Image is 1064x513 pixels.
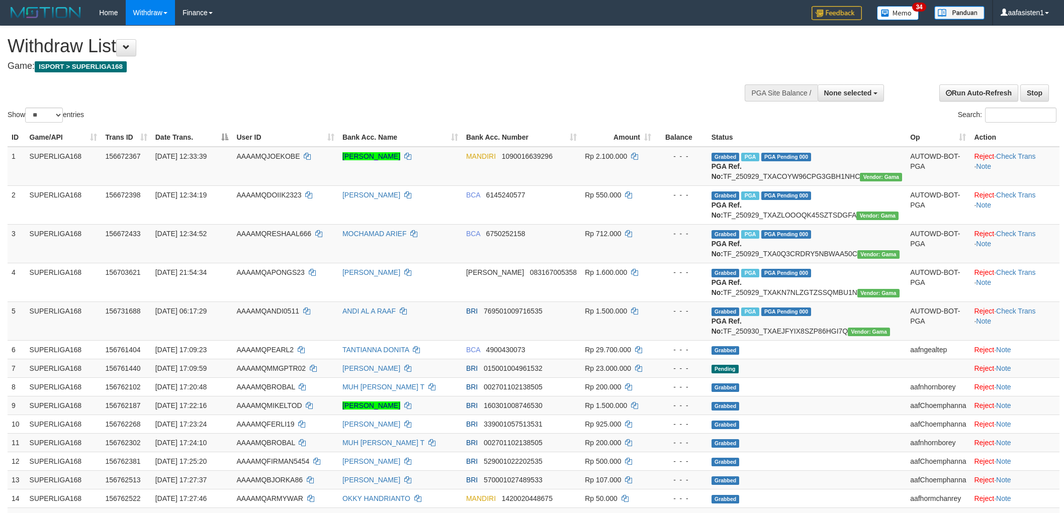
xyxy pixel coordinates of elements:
[712,476,740,485] span: Grabbed
[484,439,543,447] span: Copy 002701102138505 to clipboard
[857,289,900,297] span: Vendor URL: https://trx31.1velocity.biz
[484,364,543,372] span: Copy 015001004961532 to clipboard
[974,346,994,354] a: Reject
[105,420,140,428] span: 156762268
[484,401,543,409] span: Copy 160301008746530 to clipboard
[712,269,740,277] span: Grabbed
[974,494,994,502] a: Reject
[856,212,899,220] span: Vendor URL: https://trx31.1velocity.biz
[659,345,703,355] div: - - -
[655,128,707,147] th: Balance
[26,396,102,415] td: SUPERLIGA168
[848,328,890,336] span: Vendor URL: https://trx31.1velocity.biz
[25,108,63,123] select: Showentries
[974,457,994,465] a: Reject
[761,307,812,316] span: PGA Pending
[659,229,703,239] div: - - -
[8,340,26,359] td: 6
[342,420,400,428] a: [PERSON_NAME]
[8,301,26,340] td: 5
[996,364,1011,372] a: Note
[970,377,1059,396] td: ·
[970,359,1059,377] td: ·
[155,346,207,354] span: [DATE] 17:09:23
[466,401,478,409] span: BRI
[974,439,994,447] a: Reject
[26,224,102,263] td: SUPERLIGA168
[741,153,759,161] span: Marked by aafsengchandara
[996,494,1011,502] a: Note
[934,6,985,20] img: panduan.png
[466,439,478,447] span: BRI
[26,470,102,489] td: SUPERLIGA168
[707,263,906,301] td: TF_250929_TXAKN7NLZGTZSSQMBU1N
[712,421,740,429] span: Grabbed
[8,359,26,377] td: 7
[236,439,295,447] span: AAAAMQBROBAL
[462,128,581,147] th: Bank Acc. Number: activate to sort column ascending
[101,128,151,147] th: Trans ID: activate to sort column ascending
[712,317,742,335] b: PGA Ref. No:
[585,191,621,199] span: Rp 550.000
[585,494,617,502] span: Rp 50.000
[236,476,303,484] span: AAAAMQBJORKA86
[236,383,295,391] span: AAAAMQBROBAL
[659,382,703,392] div: - - -
[974,401,994,409] a: Reject
[236,364,306,372] span: AAAAMQMMGPTR02
[236,268,304,276] span: AAAAMQAPONGS23
[155,230,207,238] span: [DATE] 12:34:52
[712,495,740,503] span: Grabbed
[155,307,207,315] span: [DATE] 06:17:29
[466,346,480,354] span: BCA
[585,420,621,428] span: Rp 925.000
[707,147,906,186] td: TF_250929_TXACOYW96CPG3GBH1NHC
[8,489,26,507] td: 14
[707,185,906,224] td: TF_250929_TXAZLOOOQK45SZTSDGFA
[35,61,127,72] span: ISPORT > SUPERLIGA168
[585,457,621,465] span: Rp 500.000
[712,240,742,258] b: PGA Ref. No:
[8,5,84,20] img: MOTION_logo.png
[659,306,703,316] div: - - -
[741,269,759,277] span: Marked by aafchhiseyha
[484,457,543,465] span: Copy 529001022202535 to clipboard
[741,230,759,239] span: Marked by aafsoycanthlai
[712,191,740,200] span: Grabbed
[974,230,994,238] a: Reject
[105,439,140,447] span: 156762302
[342,439,424,447] a: MUH [PERSON_NAME] T
[996,307,1036,315] a: Check Trans
[906,340,970,359] td: aafngealtep
[860,173,902,181] span: Vendor URL: https://trx31.1velocity.biz
[484,476,543,484] span: Copy 570001027489533 to clipboard
[906,377,970,396] td: aafnhornborey
[585,439,621,447] span: Rp 200.000
[812,6,862,20] img: Feedback.jpg
[906,128,970,147] th: Op: activate to sort column ascending
[338,128,462,147] th: Bank Acc. Name: activate to sort column ascending
[970,224,1059,263] td: · ·
[970,452,1059,470] td: ·
[906,185,970,224] td: AUTOWD-BOT-PGA
[585,152,627,160] span: Rp 2.100.000
[741,307,759,316] span: Marked by aafromsomean
[906,396,970,415] td: aafChoemphanna
[26,415,102,433] td: SUPERLIGA168
[342,152,400,160] a: [PERSON_NAME]
[466,476,478,484] span: BRI
[155,476,207,484] span: [DATE] 17:27:37
[105,383,140,391] span: 156762102
[745,84,817,101] div: PGA Site Balance /
[985,108,1056,123] input: Search:
[906,489,970,507] td: aafhormchanrey
[26,263,102,301] td: SUPERLIGA168
[236,230,311,238] span: AAAAMQRESHAAL666
[105,364,140,372] span: 156761440
[466,230,480,238] span: BCA
[974,420,994,428] a: Reject
[996,476,1011,484] a: Note
[970,147,1059,186] td: · ·
[818,84,884,101] button: None selected
[466,268,524,276] span: [PERSON_NAME]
